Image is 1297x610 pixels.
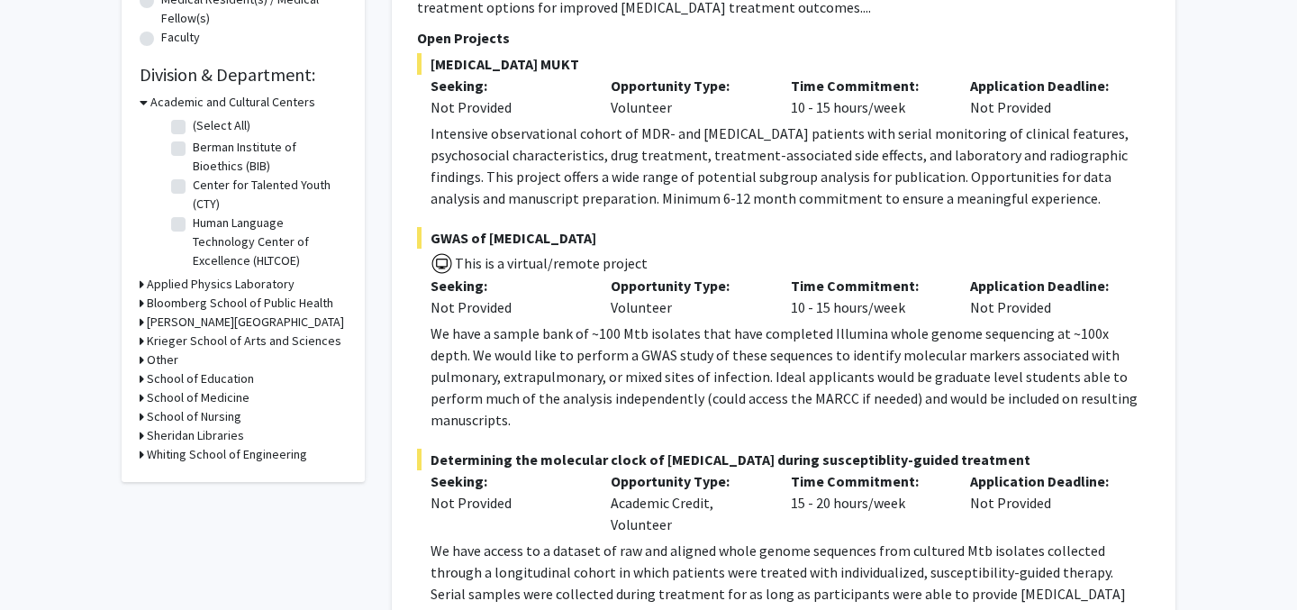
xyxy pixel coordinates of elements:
[147,426,244,445] h3: Sheridan Libraries
[777,75,957,118] div: 10 - 15 hours/week
[597,470,777,535] div: Academic Credit, Volunteer
[147,332,341,351] h3: Krieger School of Arts and Sciences
[140,64,347,86] h2: Division & Department:
[193,214,342,270] label: Human Language Technology Center of Excellence (HLTCOE)
[417,27,1150,49] p: Open Projects
[193,138,342,176] label: Berman Institute of Bioethics (BIB)
[431,296,584,318] div: Not Provided
[957,470,1137,535] div: Not Provided
[431,323,1150,431] p: We have a sample bank of ~100 Mtb isolates that have completed Illumina whole genome sequencing a...
[791,275,944,296] p: Time Commitment:
[970,470,1123,492] p: Application Deadline:
[970,275,1123,296] p: Application Deadline:
[791,470,944,492] p: Time Commitment:
[431,470,584,492] p: Seeking:
[597,75,777,118] div: Volunteer
[147,407,241,426] h3: School of Nursing
[777,470,957,535] div: 15 - 20 hours/week
[150,93,315,112] h3: Academic and Cultural Centers
[193,176,342,214] label: Center for Talented Youth (CTY)
[957,75,1137,118] div: Not Provided
[193,116,250,135] label: (Select All)
[431,75,584,96] p: Seeking:
[14,529,77,596] iframe: Chat
[147,388,249,407] h3: School of Medicine
[431,492,584,514] div: Not Provided
[147,294,333,313] h3: Bloomberg School of Public Health
[417,53,1150,75] span: [MEDICAL_DATA] MUKT
[777,275,957,318] div: 10 - 15 hours/week
[147,369,254,388] h3: School of Education
[611,470,764,492] p: Opportunity Type:
[431,96,584,118] div: Not Provided
[431,275,584,296] p: Seeking:
[970,75,1123,96] p: Application Deadline:
[147,313,344,332] h3: [PERSON_NAME][GEOGRAPHIC_DATA]
[147,275,295,294] h3: Applied Physics Laboratory
[957,275,1137,318] div: Not Provided
[147,445,307,464] h3: Whiting School of Engineering
[417,227,1150,249] span: GWAS of [MEDICAL_DATA]
[417,449,1150,470] span: Determining the molecular clock of [MEDICAL_DATA] during susceptiblity-guided treatment
[611,275,764,296] p: Opportunity Type:
[147,351,178,369] h3: Other
[791,75,944,96] p: Time Commitment:
[431,123,1150,209] p: Intensive observational cohort of MDR- and [MEDICAL_DATA] patients with serial monitoring of clin...
[161,28,200,47] label: Faculty
[453,254,648,272] span: This is a virtual/remote project
[611,75,764,96] p: Opportunity Type:
[597,275,777,318] div: Volunteer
